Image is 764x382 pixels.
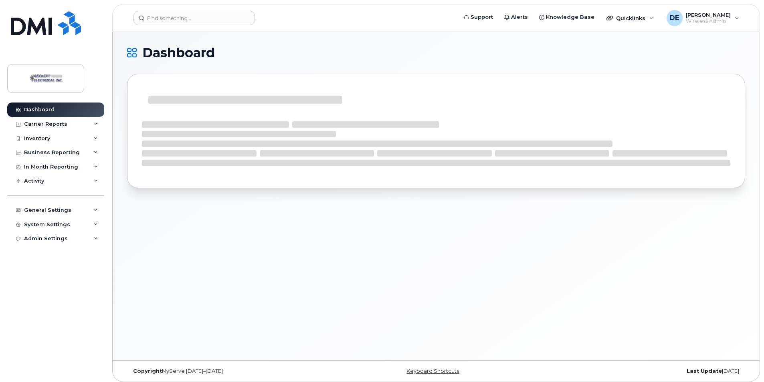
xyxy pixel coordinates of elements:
strong: Copyright [133,368,162,374]
span: Dashboard [142,47,215,59]
a: Keyboard Shortcuts [406,368,459,374]
div: [DATE] [539,368,745,374]
strong: Last Update [687,368,722,374]
div: MyServe [DATE]–[DATE] [127,368,333,374]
